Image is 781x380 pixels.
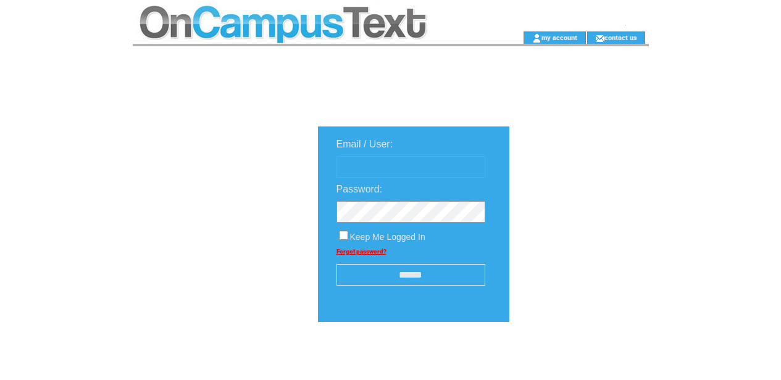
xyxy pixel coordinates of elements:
[532,33,541,43] img: account_icon.gif;jsessionid=8D8D38173DB6DF0D75A1DDFCE390D7B4
[336,248,386,255] a: Forgot password?
[595,33,604,43] img: contact_us_icon.gif;jsessionid=8D8D38173DB6DF0D75A1DDFCE390D7B4
[350,232,425,242] span: Keep Me Logged In
[336,139,393,149] span: Email / User:
[336,184,383,194] span: Password:
[604,33,637,41] a: contact us
[541,33,577,41] a: my account
[545,353,607,368] img: transparent.png;jsessionid=8D8D38173DB6DF0D75A1DDFCE390D7B4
